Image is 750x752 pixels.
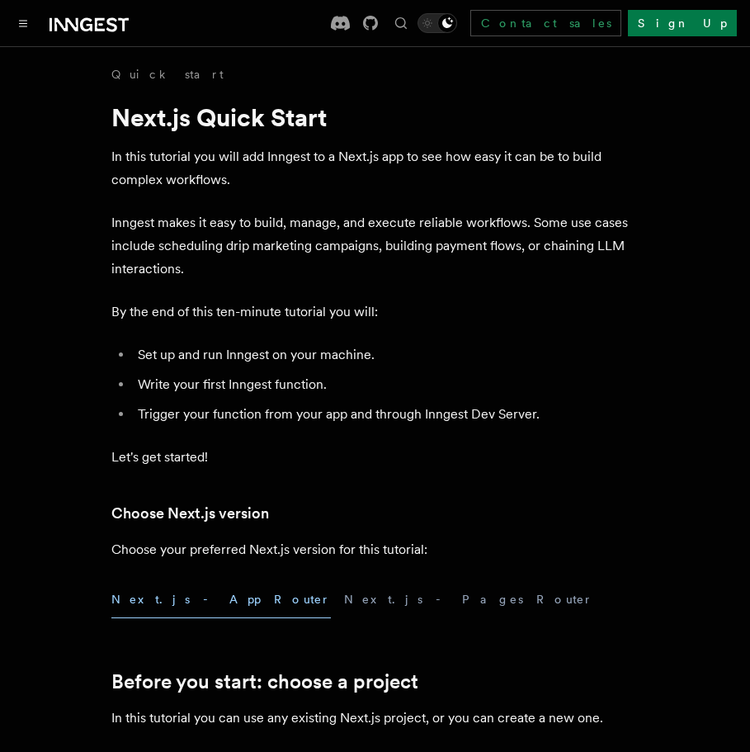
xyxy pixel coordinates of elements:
[111,502,269,525] a: Choose Next.js version
[133,403,639,426] li: Trigger your function from your app and through Inngest Dev Server.
[470,10,621,36] a: Contact sales
[111,670,418,693] a: Before you start: choose a project
[111,538,639,561] p: Choose your preferred Next.js version for this tutorial:
[133,373,639,396] li: Write your first Inngest function.
[111,446,639,469] p: Let's get started!
[111,211,639,281] p: Inngest makes it easy to build, manage, and execute reliable workflows. Some use cases include sc...
[111,581,331,618] button: Next.js - App Router
[111,707,639,730] p: In this tutorial you can use any existing Next.js project, or you can create a new one.
[133,343,639,367] li: Set up and run Inngest on your machine.
[111,66,224,83] a: Quick start
[391,13,411,33] button: Find something...
[628,10,737,36] a: Sign Up
[344,581,593,618] button: Next.js - Pages Router
[111,300,639,324] p: By the end of this ten-minute tutorial you will:
[111,145,639,192] p: In this tutorial you will add Inngest to a Next.js app to see how easy it can be to build complex...
[13,13,33,33] button: Toggle navigation
[417,13,457,33] button: Toggle dark mode
[111,102,639,132] h1: Next.js Quick Start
